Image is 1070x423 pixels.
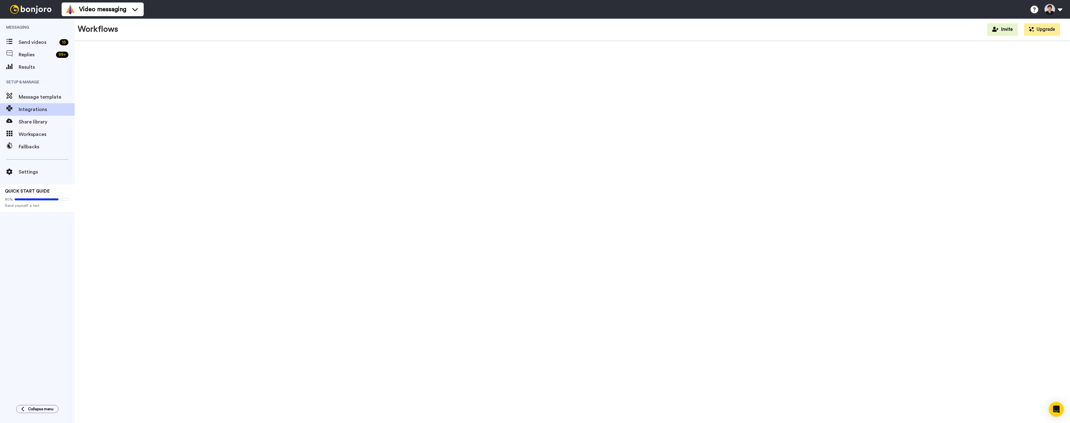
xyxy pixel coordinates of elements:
[19,131,75,138] span: Workspaces
[16,405,58,413] button: Collapse menu
[19,106,75,113] span: Integrations
[1024,23,1060,36] button: Upgrade
[5,203,70,208] span: Send yourself a test
[1049,402,1064,417] div: Open Intercom Messenger
[19,143,75,151] span: Fallbacks
[59,39,68,45] div: 15
[19,39,57,46] span: Send videos
[19,63,75,71] span: Results
[28,407,53,411] span: Collapse menu
[56,52,68,58] div: 99 +
[5,189,50,193] span: QUICK START GUIDE
[19,51,53,58] span: Replies
[987,23,1018,36] button: Invite
[65,4,75,14] img: vm-color.svg
[79,5,126,14] span: Video messaging
[5,197,13,202] span: 80%
[19,168,75,176] span: Settings
[78,25,118,34] h1: Workflows
[19,118,75,126] span: Share library
[7,5,54,14] img: bj-logo-header-white.svg
[19,93,75,101] span: Message template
